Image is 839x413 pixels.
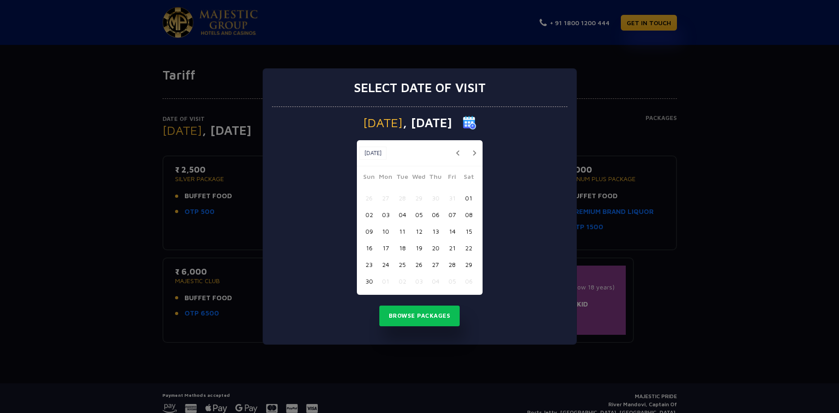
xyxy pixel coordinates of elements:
[427,240,444,256] button: 20
[378,190,394,206] button: 27
[444,240,461,256] button: 21
[461,273,477,289] button: 06
[378,240,394,256] button: 17
[444,190,461,206] button: 31
[411,206,427,223] button: 05
[463,116,476,129] img: calender icon
[394,223,411,240] button: 11
[461,172,477,184] span: Sat
[411,190,427,206] button: 29
[361,240,378,256] button: 16
[354,80,486,95] h3: Select date of visit
[363,116,403,129] span: [DATE]
[461,256,477,273] button: 29
[403,116,452,129] span: , [DATE]
[427,190,444,206] button: 30
[411,172,427,184] span: Wed
[378,206,394,223] button: 03
[361,206,378,223] button: 02
[394,172,411,184] span: Tue
[427,172,444,184] span: Thu
[461,223,477,240] button: 15
[361,172,378,184] span: Sun
[378,172,394,184] span: Mon
[394,240,411,256] button: 18
[461,240,477,256] button: 22
[427,206,444,223] button: 06
[378,273,394,289] button: 01
[444,223,461,240] button: 14
[361,190,378,206] button: 26
[379,306,460,326] button: Browse Packages
[444,172,461,184] span: Fri
[359,147,387,160] button: [DATE]
[444,256,461,273] button: 28
[427,256,444,273] button: 27
[378,223,394,240] button: 10
[394,190,411,206] button: 28
[394,256,411,273] button: 25
[427,273,444,289] button: 04
[444,273,461,289] button: 05
[361,223,378,240] button: 09
[394,206,411,223] button: 04
[461,206,477,223] button: 08
[361,273,378,289] button: 30
[427,223,444,240] button: 13
[461,190,477,206] button: 01
[411,223,427,240] button: 12
[378,256,394,273] button: 24
[444,206,461,223] button: 07
[394,273,411,289] button: 02
[411,256,427,273] button: 26
[361,256,378,273] button: 23
[411,273,427,289] button: 03
[411,240,427,256] button: 19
